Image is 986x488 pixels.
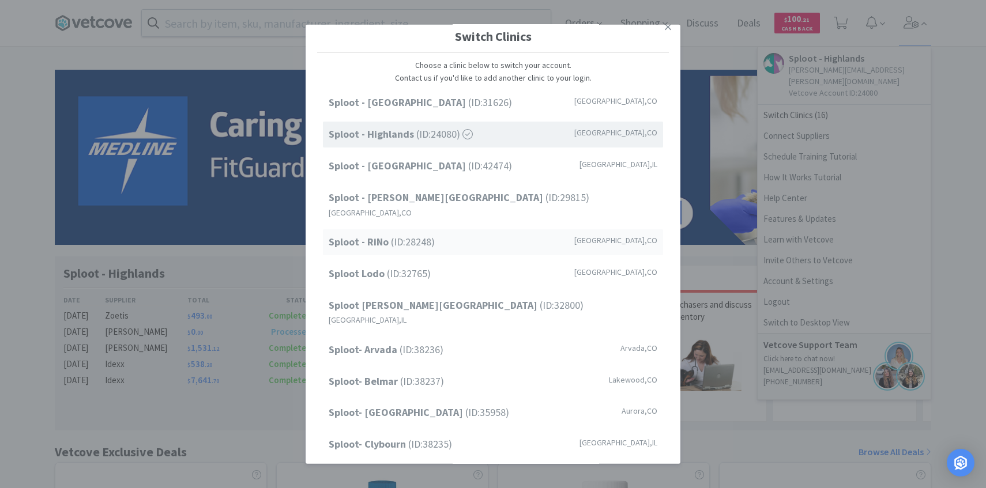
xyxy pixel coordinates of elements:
[574,234,657,247] span: [GEOGRAPHIC_DATA] , CO
[329,159,468,172] strong: Sploot - [GEOGRAPHIC_DATA]
[329,206,412,219] span: [GEOGRAPHIC_DATA] , CO
[574,94,657,107] span: [GEOGRAPHIC_DATA] , CO
[329,313,407,326] span: [GEOGRAPHIC_DATA] , IL
[329,267,387,280] strong: Sploot Lodo
[329,437,408,451] strong: Sploot- Clybourn
[329,406,465,419] strong: Sploot- [GEOGRAPHIC_DATA]
[329,404,509,421] span: (ID: 35958 )
[329,127,416,141] strong: Sploot - Highlands
[329,373,444,389] span: (ID: 38237 )
[329,158,512,175] span: (ID: 42474 )
[329,126,473,143] span: (ID: 24080 )
[329,266,431,282] span: (ID: 32765 )
[329,234,435,251] span: (ID: 28248 )
[329,235,391,248] strong: Sploot - RiNo
[622,404,657,417] span: Aurora , CO
[329,436,452,453] span: (ID: 38235 )
[329,298,540,311] strong: Sploot [PERSON_NAME][GEOGRAPHIC_DATA]
[329,94,512,111] span: (ID: 31626 )
[329,96,468,109] strong: Sploot - [GEOGRAPHIC_DATA]
[579,158,657,171] span: [GEOGRAPHIC_DATA] , IL
[947,449,974,476] div: Open Intercom Messenger
[317,20,669,52] h1: Switch Clinics
[329,190,589,206] span: (ID: 29815 )
[574,266,657,278] span: [GEOGRAPHIC_DATA] , CO
[579,436,657,449] span: [GEOGRAPHIC_DATA] , IL
[329,297,584,313] span: (ID: 32800 )
[329,342,443,358] span: (ID: 38236 )
[329,191,545,204] strong: Sploot - [PERSON_NAME][GEOGRAPHIC_DATA]
[620,342,657,354] span: Arvada , CO
[574,126,657,139] span: [GEOGRAPHIC_DATA] , CO
[609,373,657,385] span: Lakewood , CO
[323,59,663,85] p: Choose a clinic below to switch your account. Contact us if you'd like to add another clinic to y...
[329,374,400,387] strong: Sploot- Belmar
[329,343,400,356] strong: Sploot- Arvada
